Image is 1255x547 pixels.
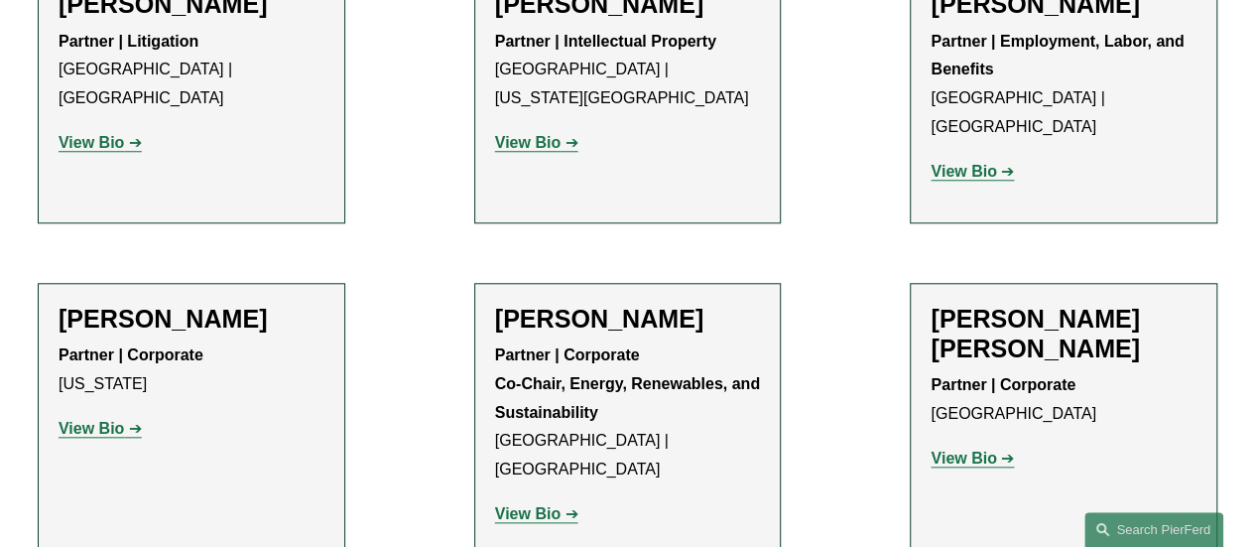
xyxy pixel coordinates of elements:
strong: Partner | Intellectual Property [495,33,716,50]
strong: View Bio [59,134,124,151]
strong: View Bio [59,420,124,437]
p: [GEOGRAPHIC_DATA] | [GEOGRAPHIC_DATA] [59,28,324,113]
strong: Co-Chair, Energy, Renewables, and Sustainability [495,375,765,421]
p: [GEOGRAPHIC_DATA] | [GEOGRAPHIC_DATA] [931,28,1196,142]
strong: Partner | Litigation [59,33,198,50]
a: View Bio [59,134,142,151]
a: View Bio [931,450,1014,467]
p: [US_STATE] [59,342,324,399]
p: [GEOGRAPHIC_DATA] | [US_STATE][GEOGRAPHIC_DATA] [495,28,761,113]
a: Search this site [1084,512,1223,547]
a: View Bio [931,163,1014,180]
h2: [PERSON_NAME] [495,304,761,334]
h2: [PERSON_NAME] [59,304,324,334]
p: [GEOGRAPHIC_DATA] | [GEOGRAPHIC_DATA] [495,342,761,484]
a: View Bio [495,505,578,522]
strong: Partner | Corporate [495,346,640,363]
strong: Partner | Corporate [59,346,203,363]
strong: View Bio [495,134,561,151]
a: View Bio [495,134,578,151]
strong: View Bio [931,163,996,180]
strong: Partner | Employment, Labor, and Benefits [931,33,1189,78]
a: View Bio [59,420,142,437]
strong: View Bio [495,505,561,522]
h2: [PERSON_NAME] [PERSON_NAME] [931,304,1196,364]
strong: View Bio [931,450,996,467]
strong: Partner | Corporate [931,376,1075,393]
p: [GEOGRAPHIC_DATA] [931,371,1196,429]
